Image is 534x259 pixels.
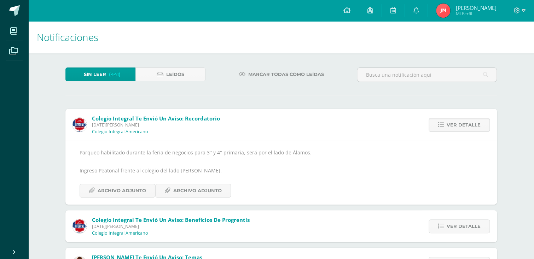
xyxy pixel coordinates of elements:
a: Archivo Adjunto [80,184,155,198]
span: Mi Perfil [455,11,496,17]
span: Sin leer [84,68,106,81]
a: Sin leer(441) [65,67,135,81]
span: Ver detalle [447,220,481,233]
a: Leídos [135,67,205,81]
span: Archivo Adjunto [173,184,222,197]
p: Colegio Integral Americano [92,129,148,135]
a: Archivo Adjunto [155,184,231,198]
span: Archivo Adjunto [98,184,146,197]
p: Colegio Integral Americano [92,230,148,236]
span: [DATE][PERSON_NAME] [92,223,250,229]
img: a7c383412fd964880891d727eefbd729.png [436,4,450,18]
span: Marcar todas como leídas [248,68,324,81]
span: Colegio Integral te envió un aviso: Beneficios de Progrentis [92,216,250,223]
span: Ver detalle [447,118,481,131]
span: [DATE][PERSON_NAME] [92,122,220,128]
span: Colegio Integral te envió un aviso: Recordatorio [92,115,220,122]
span: (441) [109,68,121,81]
span: Notificaciones [37,30,98,44]
img: 3d8ecf278a7f74c562a74fe44b321cd5.png [72,118,87,132]
span: [PERSON_NAME] [455,4,496,11]
img: 3d8ecf278a7f74c562a74fe44b321cd5.png [72,219,87,233]
a: Marcar todas como leídas [230,67,333,81]
span: Leídos [166,68,184,81]
div: Parqueo habilitado durante la feria de negocios para 3° y 4° primaria, será por el lado de Álamos... [80,148,483,198]
input: Busca una notificación aquí [357,68,497,82]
